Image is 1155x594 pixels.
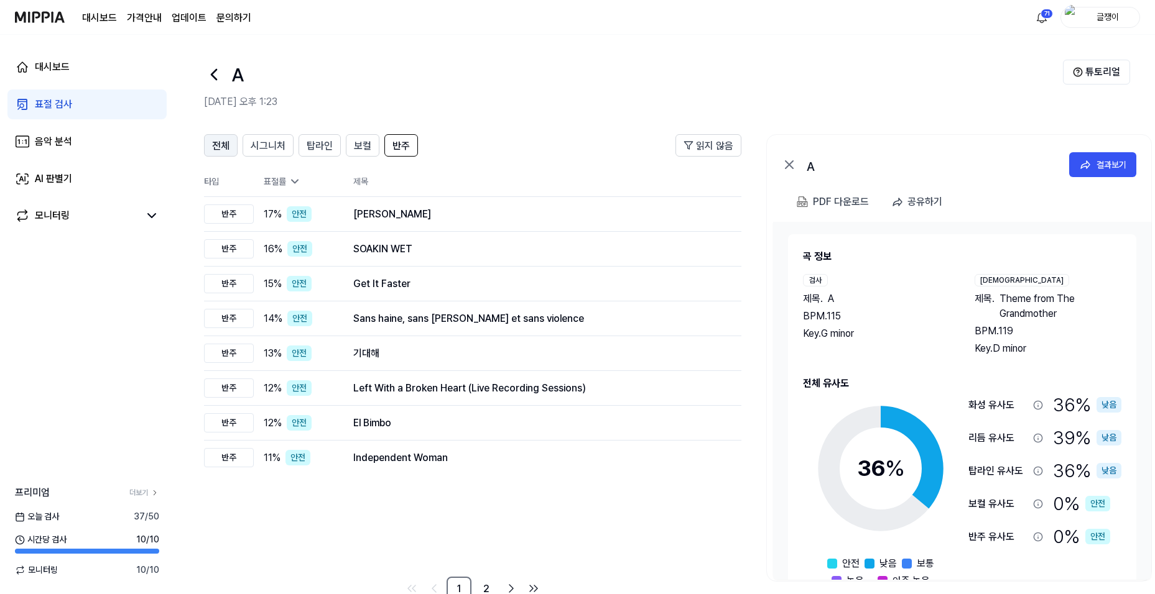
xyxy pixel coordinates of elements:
div: 71 [1041,9,1053,19]
div: Key. D minor [975,341,1121,356]
span: 시그니처 [251,139,285,153]
span: 읽지 않음 [696,139,733,153]
div: El Bimbo [353,416,721,431]
span: 11 % [264,450,281,465]
span: 오늘 검사 [15,510,59,523]
div: A [807,157,1055,172]
div: 안전 [287,206,312,222]
button: 가격안내 [127,11,162,25]
span: 보통 [917,556,934,571]
div: 반주 [204,204,254,224]
div: 낮음 [1097,463,1121,478]
div: BPM. 115 [803,309,950,324]
span: Theme from The Grandmother [1000,291,1121,321]
div: 화성 유사도 [968,398,1028,413]
div: 공유하기 [907,194,942,210]
a: 곡 정보검사제목.ABPM.115Key.G minor[DEMOGRAPHIC_DATA]제목.Theme from The GrandmotherBPM.119Key.D minor전체 유... [773,222,1151,580]
div: Independent Woman [353,450,721,465]
span: A [828,291,834,306]
div: 검사 [803,274,828,286]
div: 탑라인 유사도 [968,464,1028,478]
img: 알림 [1034,10,1049,25]
h2: 전체 유사도 [803,376,1121,391]
div: Sans haine, sans [PERSON_NAME] et sans violence [353,311,721,326]
a: 모니터링 [15,208,139,223]
div: 반주 유사도 [968,529,1028,544]
div: 반주 [204,274,254,293]
span: 제목 . [975,291,995,321]
th: 타입 [204,167,254,197]
div: 낮음 [1097,430,1121,445]
a: 업데이트 [172,11,206,25]
th: 제목 [353,167,741,196]
h2: 곡 정보 [803,249,1121,264]
div: 36 [857,452,905,485]
span: 반주 [392,139,410,153]
div: 반주 [204,378,254,398]
div: 낮음 [1097,397,1121,413]
button: 알림71 [1032,7,1052,27]
div: 39 % [1053,424,1121,452]
span: 37 / 50 [134,510,159,523]
button: 반주 [384,134,418,157]
div: 리듬 유사도 [968,431,1028,445]
span: % [885,455,905,482]
div: 글쟁이 [1083,10,1132,24]
button: 공유하기 [886,190,952,214]
span: 제목 . [803,291,823,306]
button: 보컬 [346,134,379,157]
button: 튜토리얼 [1063,60,1130,85]
div: 안전 [287,311,312,326]
div: 안전 [287,345,312,361]
span: 15 % [264,276,282,291]
div: 0 % [1053,490,1110,518]
div: 안전 [285,450,310,465]
a: 문의하기 [216,11,251,25]
a: 음악 분석 [7,127,167,157]
div: 결과보기 [1097,158,1126,171]
span: 모니터링 [15,564,58,577]
div: 36 % [1053,391,1121,419]
div: 대시보드 [35,60,70,75]
span: 17 % [264,207,282,222]
span: 10 / 10 [136,533,159,546]
img: profile [1065,5,1080,30]
img: PDF Download [797,196,808,208]
div: 반주 [204,413,254,432]
a: 더보기 [129,487,159,498]
span: 전체 [212,139,230,153]
span: 13 % [264,346,282,361]
div: AI 판별기 [35,171,72,186]
div: 안전 [287,241,312,257]
div: 음악 분석 [35,134,72,149]
span: 시간당 검사 [15,533,67,546]
div: 모니터링 [35,208,70,223]
div: Key. G minor [803,326,950,341]
span: 탑라인 [307,139,333,153]
div: 반주 [204,448,254,467]
span: 16 % [264,242,282,257]
button: 전체 [204,134,238,157]
span: 높음 [847,573,864,588]
div: 안전 [287,380,312,396]
a: 결과보기 [1069,152,1136,177]
button: PDF 다운로드 [794,190,871,214]
div: 안전 [1085,496,1110,511]
button: profile글쟁이 [1060,7,1140,28]
div: 안전 [1085,529,1110,544]
div: 기대해 [353,346,721,361]
h2: [DATE] 오후 1:23 [204,94,1063,109]
button: 탑라인 [299,134,341,157]
div: Left With a Broken Heart (Live Recording Sessions) [353,381,721,396]
a: 대시보드 [7,52,167,82]
span: 안전 [842,556,860,571]
div: 반주 [204,239,254,258]
div: 반주 [204,309,254,328]
a: 대시보드 [82,11,117,25]
div: 안전 [287,415,312,431]
button: 읽지 않음 [675,134,741,157]
div: 보컬 유사도 [968,496,1028,511]
div: SOAKIN WET [353,242,721,257]
div: BPM. 119 [975,324,1121,339]
h1: A [231,61,244,89]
